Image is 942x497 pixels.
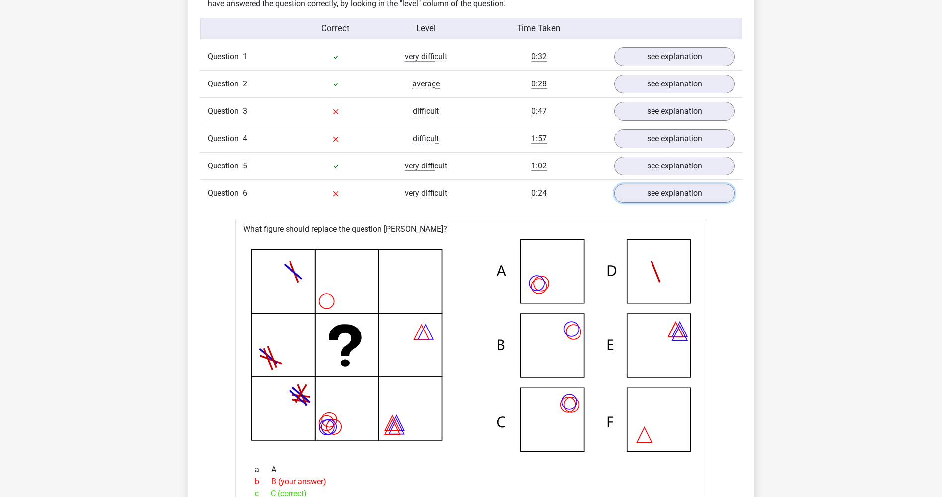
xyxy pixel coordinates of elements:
[243,106,247,116] span: 3
[208,51,243,63] span: Question
[243,52,247,61] span: 1
[405,52,447,62] span: very difficult
[531,188,547,198] span: 0:24
[247,476,695,488] div: B (your answer)
[255,476,271,488] span: b
[413,134,439,144] span: difficult
[614,184,735,203] a: see explanation
[243,161,247,170] span: 5
[208,105,243,117] span: Question
[208,160,243,172] span: Question
[614,75,735,93] a: see explanation
[413,106,439,116] span: difficult
[531,134,547,144] span: 1:57
[531,161,547,171] span: 1:02
[471,22,606,35] div: Time Taken
[208,133,243,145] span: Question
[531,106,547,116] span: 0:47
[405,161,447,171] span: very difficult
[208,78,243,90] span: Question
[412,79,440,89] span: average
[614,129,735,148] a: see explanation
[614,102,735,121] a: see explanation
[381,22,471,35] div: Level
[290,22,381,35] div: Correct
[255,464,271,476] span: a
[614,47,735,66] a: see explanation
[531,52,547,62] span: 0:32
[531,79,547,89] span: 0:28
[208,187,243,199] span: Question
[243,188,247,198] span: 6
[243,134,247,143] span: 4
[614,157,735,175] a: see explanation
[405,188,447,198] span: very difficult
[247,464,695,476] div: A
[243,79,247,88] span: 2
